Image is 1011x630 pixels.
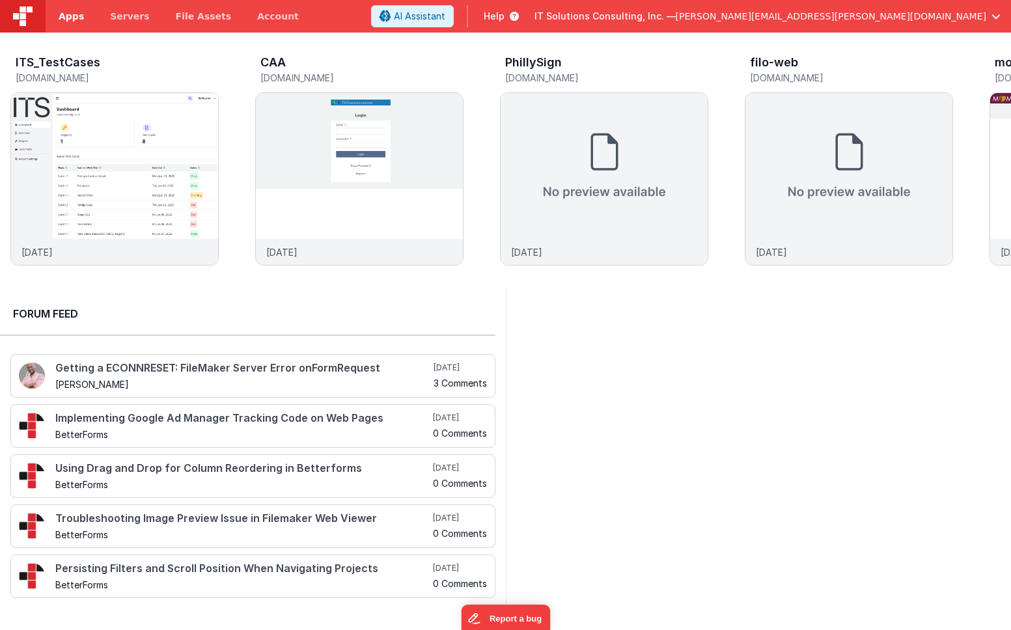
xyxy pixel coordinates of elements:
[59,10,84,23] span: Apps
[433,513,487,523] h5: [DATE]
[55,513,430,525] h4: Troubleshooting Image Preview Issue in Filemaker Web Viewer
[505,73,708,83] h5: [DOMAIN_NAME]
[756,245,787,259] p: [DATE]
[10,555,495,598] a: Persisting Filters and Scroll Position When Navigating Projects BetterForms [DATE] 0 Comments
[534,10,676,23] span: IT Solutions Consulting, Inc. —
[55,480,430,489] h5: BetterForms
[260,73,464,83] h5: [DOMAIN_NAME]
[55,463,430,474] h4: Using Drag and Drop for Column Reordering in Betterforms
[505,56,562,69] h3: PhillySign
[19,513,45,539] img: 295_2.png
[534,10,1001,23] button: IT Solutions Consulting, Inc. — [PERSON_NAME][EMAIL_ADDRESS][PERSON_NAME][DOMAIN_NAME]
[10,504,495,548] a: Troubleshooting Image Preview Issue in Filemaker Web Viewer BetterForms [DATE] 0 Comments
[19,413,45,439] img: 295_2.png
[16,56,100,69] h3: ITS_TestCases
[371,5,454,27] button: AI Assistant
[55,563,430,575] h4: Persisting Filters and Scroll Position When Navigating Projects
[55,379,431,389] h5: [PERSON_NAME]
[750,56,798,69] h3: filo-web
[433,579,487,588] h5: 0 Comments
[55,363,431,374] h4: Getting a ECONNRESET: FileMaker Server Error onFormRequest
[16,73,219,83] h5: [DOMAIN_NAME]
[55,430,430,439] h5: BetterForms
[19,563,45,589] img: 295_2.png
[433,563,487,573] h5: [DATE]
[10,454,495,498] a: Using Drag and Drop for Column Reordering in Betterforms BetterForms [DATE] 0 Comments
[10,354,495,398] a: Getting a ECONNRESET: FileMaker Server Error onFormRequest [PERSON_NAME] [DATE] 3 Comments
[266,245,298,259] p: [DATE]
[55,413,430,424] h4: Implementing Google Ad Manager Tracking Code on Web Pages
[750,73,953,83] h5: [DOMAIN_NAME]
[260,56,286,69] h3: CAA
[55,580,430,590] h5: BetterForms
[433,463,487,473] h5: [DATE]
[10,404,495,448] a: Implementing Google Ad Manager Tracking Code on Web Pages BetterForms [DATE] 0 Comments
[434,378,487,388] h5: 3 Comments
[484,10,505,23] span: Help
[13,306,482,322] h2: Forum Feed
[433,428,487,438] h5: 0 Comments
[433,478,487,488] h5: 0 Comments
[394,10,445,23] span: AI Assistant
[19,463,45,489] img: 295_2.png
[434,363,487,373] h5: [DATE]
[55,530,430,540] h5: BetterForms
[676,10,986,23] span: [PERSON_NAME][EMAIL_ADDRESS][PERSON_NAME][DOMAIN_NAME]
[110,10,149,23] span: Servers
[19,363,45,389] img: 411_2.png
[511,245,542,259] p: [DATE]
[176,10,232,23] span: File Assets
[433,528,487,538] h5: 0 Comments
[433,413,487,423] h5: [DATE]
